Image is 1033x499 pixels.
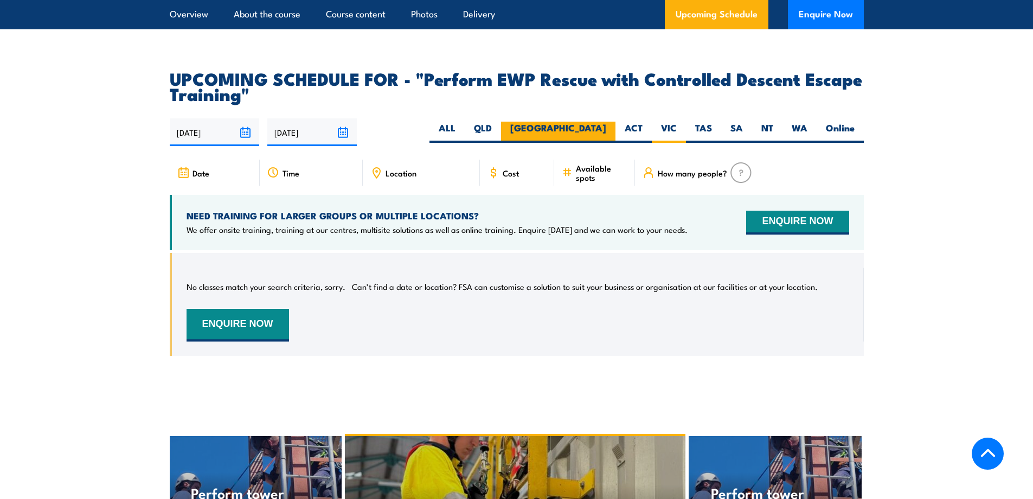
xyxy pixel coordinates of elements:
[465,122,501,143] label: QLD
[686,122,721,143] label: TAS
[746,211,849,235] button: ENQUIRE NOW
[187,281,345,292] p: No classes match your search criteria, sorry.
[267,118,357,146] input: To date
[752,122,782,143] label: NT
[193,168,209,178] span: Date
[721,122,752,143] label: SA
[187,210,688,222] h4: NEED TRAINING FOR LARGER GROUPS OR MULTIPLE LOCATIONS?
[501,122,615,143] label: [GEOGRAPHIC_DATA]
[782,122,817,143] label: WA
[429,122,465,143] label: ALL
[652,122,686,143] label: VIC
[386,168,416,178] span: Location
[576,163,627,182] span: Available spots
[187,224,688,235] p: We offer onsite training, training at our centres, multisite solutions as well as online training...
[352,281,818,292] p: Can’t find a date or location? FSA can customise a solution to suit your business or organisation...
[283,168,299,178] span: Time
[503,168,519,178] span: Cost
[170,118,259,146] input: From date
[187,309,289,342] button: ENQUIRE NOW
[615,122,652,143] label: ACT
[817,122,864,143] label: Online
[658,168,727,178] span: How many people?
[170,71,864,101] h2: UPCOMING SCHEDULE FOR - "Perform EWP Rescue with Controlled Descent Escape Training"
